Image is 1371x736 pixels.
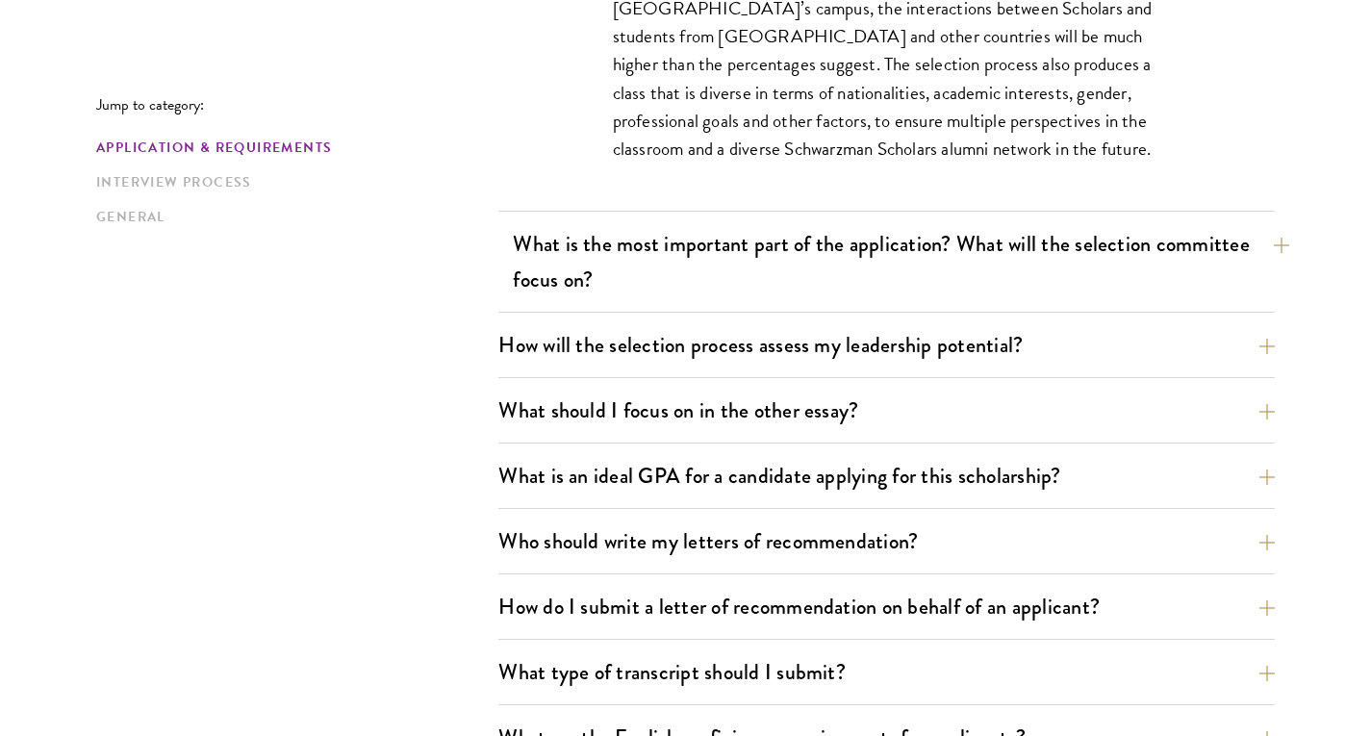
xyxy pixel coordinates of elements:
[96,138,487,158] a: Application & Requirements
[96,96,498,114] p: Jump to category:
[498,585,1275,628] button: How do I submit a letter of recommendation on behalf of an applicant?
[498,650,1275,694] button: What type of transcript should I submit?
[513,222,1289,301] button: What is the most important part of the application? What will the selection committee focus on?
[96,207,487,227] a: General
[498,323,1275,367] button: How will the selection process assess my leadership potential?
[96,172,487,192] a: Interview Process
[498,389,1275,432] button: What should I focus on in the other essay?
[498,520,1275,563] button: Who should write my letters of recommendation?
[498,454,1275,497] button: What is an ideal GPA for a candidate applying for this scholarship?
